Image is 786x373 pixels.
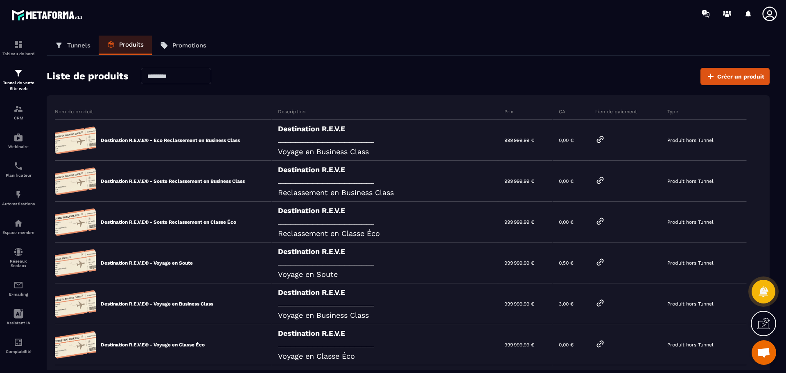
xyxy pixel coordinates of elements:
p: Destination R.E.V.E® - Soute Reclassement en Business Class [101,178,245,184]
img: automations [14,133,23,142]
h2: Liste de produits [47,68,129,85]
img: 02434a882c5bccaaef930e52ec8abecf.png [55,249,96,277]
p: Produit hors Tunnel [667,137,714,143]
p: Automatisations [2,202,35,206]
p: Tableau de bord [2,52,35,56]
p: CA [559,108,565,115]
p: Produit hors Tunnel [667,178,714,184]
p: Produit hors Tunnel [667,301,714,307]
img: formation [14,40,23,49]
p: Destination R.E.V.E® - Voyage en Classe Éco [101,342,205,348]
a: Tunnels [47,36,99,55]
a: formationformationTableau de bord [2,34,35,62]
a: formationformationTunnel de vente Site web [2,62,35,98]
img: db1b9c8e91b4a54ed6f336797e072dda.png [55,290,96,318]
p: Destination R.E.V.E® - Eco Reclassement en Business Class [101,137,240,144]
a: Produits [99,36,152,55]
img: formation [14,104,23,114]
p: Produit hors Tunnel [667,342,714,348]
a: emailemailE-mailing [2,274,35,303]
p: Promotions [172,42,206,49]
p: Assistant IA [2,321,35,325]
a: social-networksocial-networkRéseaux Sociaux [2,241,35,274]
p: Prix [504,108,513,115]
p: Produits [119,41,144,48]
img: 557a8f35bb27affacbffcff12788b849.png [55,208,96,236]
img: automations [14,190,23,200]
img: email [14,280,23,290]
p: Nom du produit [55,108,93,115]
img: social-network [14,247,23,257]
img: logo [11,7,85,22]
p: Webinaire [2,144,35,149]
a: automationsautomationsEspace membre [2,212,35,241]
img: 9b8d20c8b664cca3a0d21d8a9d255113.png [55,167,96,195]
p: Tunnel de vente Site web [2,80,35,92]
p: E-mailing [2,292,35,297]
div: Ouvrir le chat [752,340,776,365]
a: automationsautomationsAutomatisations [2,184,35,212]
p: CRM [2,116,35,120]
p: Produit hors Tunnel [667,219,714,225]
img: accountant [14,337,23,347]
p: Espace membre [2,230,35,235]
img: automations [14,218,23,228]
a: accountantaccountantComptabilité [2,331,35,360]
p: Destination R.E.V.E® - Voyage en Soute [101,260,193,266]
p: Type [667,108,678,115]
p: Destination R.E.V.E® - Soute Reclassement en Classe Éco [101,219,236,225]
p: Planificateur [2,173,35,178]
img: 59d468731dcf44ce7b5cba67b0ed8425.png [55,330,96,359]
a: automationsautomationsWebinaire [2,126,35,155]
a: schedulerschedulerPlanificateur [2,155,35,184]
p: Tunnels [67,42,90,49]
p: Réseaux Sociaux [2,259,35,268]
a: Promotions [152,36,215,55]
span: Créer un produit [717,72,764,81]
p: Lien de paiement [595,108,637,115]
button: Créer un produit [700,68,770,85]
p: Description [278,108,305,115]
a: Assistant IA [2,303,35,331]
img: 7c61e3e528f2ac66b9b39a3b76c04d52.png [55,126,96,155]
img: scheduler [14,161,23,171]
p: Produit hors Tunnel [667,260,714,266]
p: Destination R.E.V.E® - Voyage en Business Class [101,301,213,307]
p: Comptabilité [2,349,35,354]
a: formationformationCRM [2,98,35,126]
img: formation [14,68,23,78]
